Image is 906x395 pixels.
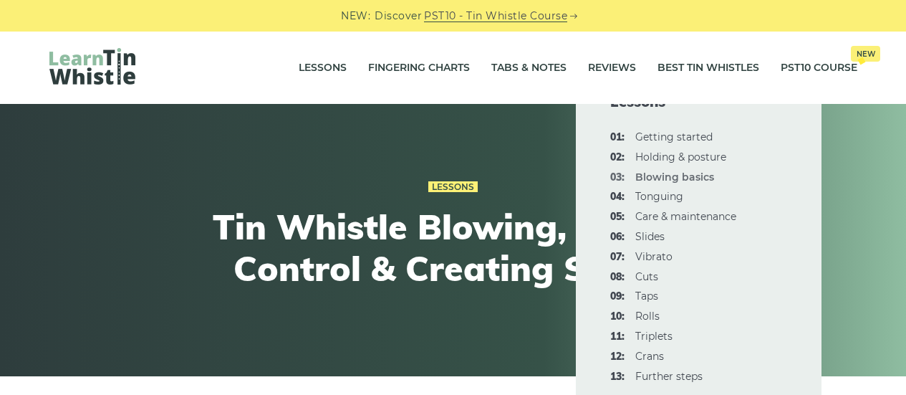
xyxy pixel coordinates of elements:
[368,50,470,86] a: Fingering Charts
[635,210,736,223] a: 05:Care & maintenance
[610,129,625,146] span: 01:
[657,50,759,86] a: Best Tin Whistles
[635,171,714,184] strong: Blowing basics
[428,181,478,193] a: Lessons
[635,130,713,143] a: 01:Getting started
[610,368,625,386] span: 13:
[635,151,726,163] a: 02:Holding & posture
[635,370,703,383] a: 13:Further steps
[635,350,664,363] a: 12:Crans
[299,50,347,86] a: Lessons
[635,190,683,203] a: 04:Tonguing
[635,270,658,283] a: 08:Cuts
[610,288,625,305] span: 09:
[190,206,717,289] h1: Tin Whistle Blowing, Breath Control & Creating Sound
[635,310,660,323] a: 10:Rolls
[635,330,673,343] a: 11:Triplets
[588,50,636,86] a: Reviews
[610,189,625,206] span: 04:
[635,230,665,243] a: 06:Slides
[635,290,658,303] a: 09:Taps
[491,50,567,86] a: Tabs & Notes
[851,46,880,62] span: New
[610,229,625,246] span: 06:
[635,250,673,263] a: 07:Vibrato
[610,169,625,186] span: 03:
[781,50,857,86] a: PST10 CourseNew
[610,328,625,346] span: 11:
[49,48,135,85] img: LearnTinWhistle.com
[610,149,625,166] span: 02:
[610,209,625,226] span: 05:
[610,308,625,325] span: 10:
[610,348,625,366] span: 12:
[610,249,625,266] span: 07:
[610,269,625,286] span: 08:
